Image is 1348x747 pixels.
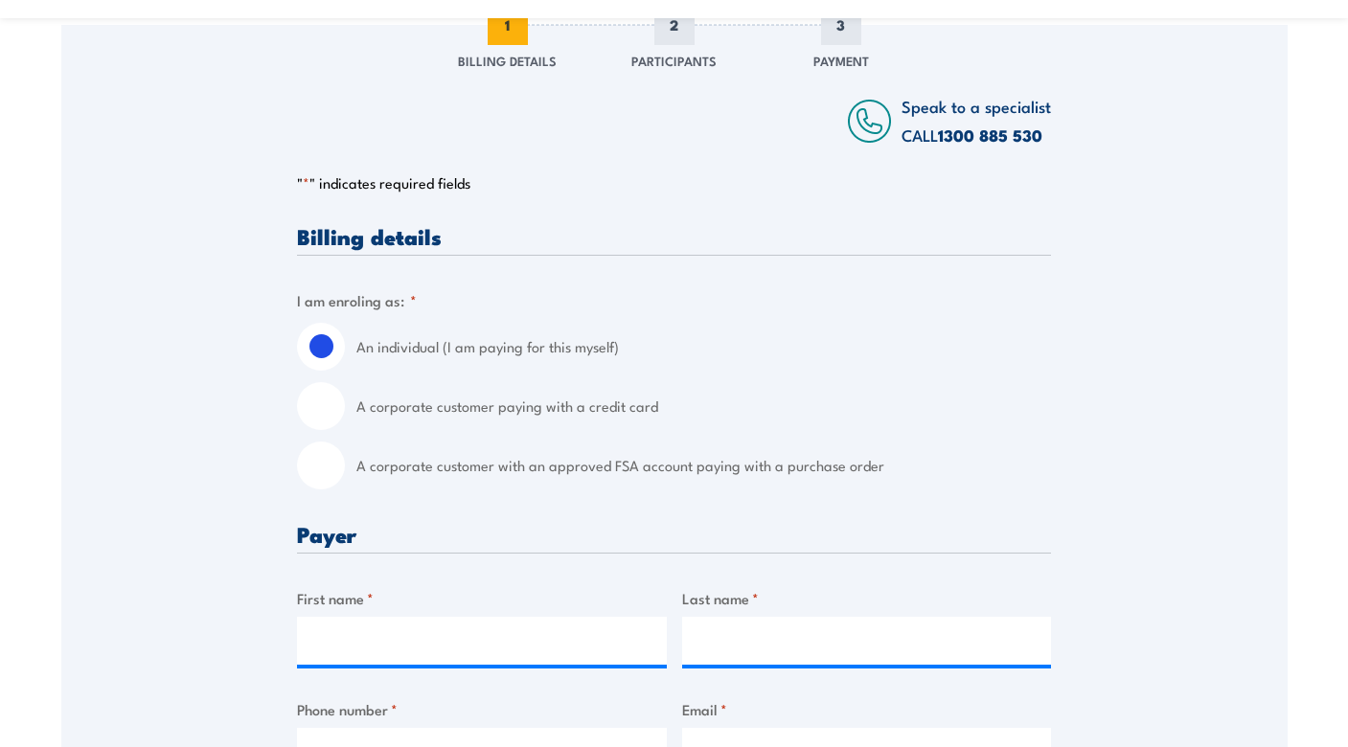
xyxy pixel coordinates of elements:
[938,123,1042,147] a: 1300 885 530
[631,51,717,70] span: Participants
[297,173,1051,192] p: " " indicates required fields
[356,441,1051,489] label: A corporate customer with an approved FSA account paying with a purchase order
[297,225,1051,247] h3: Billing details
[297,523,1051,545] h3: Payer
[488,5,528,45] span: 1
[297,587,667,609] label: First name
[356,323,1051,371] label: An individual (I am paying for this myself)
[682,698,1052,720] label: Email
[902,94,1051,147] span: Speak to a specialist CALL
[297,289,417,311] legend: I am enroling as:
[654,5,695,45] span: 2
[682,587,1052,609] label: Last name
[813,51,869,70] span: Payment
[458,51,557,70] span: Billing Details
[821,5,861,45] span: 3
[297,698,667,720] label: Phone number
[356,382,1051,430] label: A corporate customer paying with a credit card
